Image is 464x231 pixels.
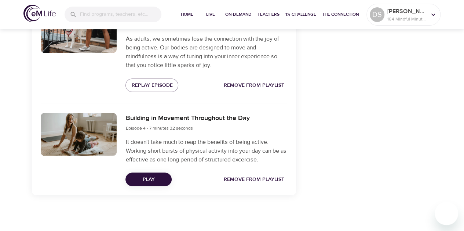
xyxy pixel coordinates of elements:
p: As adults, we sometimes lose the connection with the joy of being active. Our bodies are designed... [125,34,287,70]
span: Episode 4 - 7 minutes 32 seconds [125,125,193,131]
div: DS [370,7,384,22]
button: Remove from Playlist [221,78,287,92]
iframe: Button to launch messaging window [435,202,458,225]
span: Remove from Playlist [224,81,284,90]
span: Play [131,175,166,184]
h6: Building in Movement Throughout the Day [125,113,249,123]
span: Live [202,11,219,18]
button: Remove from Playlist [221,172,287,186]
span: 1% Challenge [285,11,316,18]
input: Find programs, teachers, etc... [80,7,161,22]
p: 164 Mindful Minutes [387,16,426,22]
span: On-Demand [225,11,252,18]
button: Replay Episode [125,78,178,92]
span: Replay Episode [131,81,172,90]
span: Teachers [257,11,280,18]
p: It doesn't take much to reap the benefits of being active. Working short bursts of physical activ... [125,137,287,164]
span: Home [178,11,196,18]
button: Play [125,172,172,186]
span: The Connection [322,11,359,18]
p: [PERSON_NAME] [387,7,426,16]
img: logo [23,5,56,22]
span: Remove from Playlist [224,175,284,184]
